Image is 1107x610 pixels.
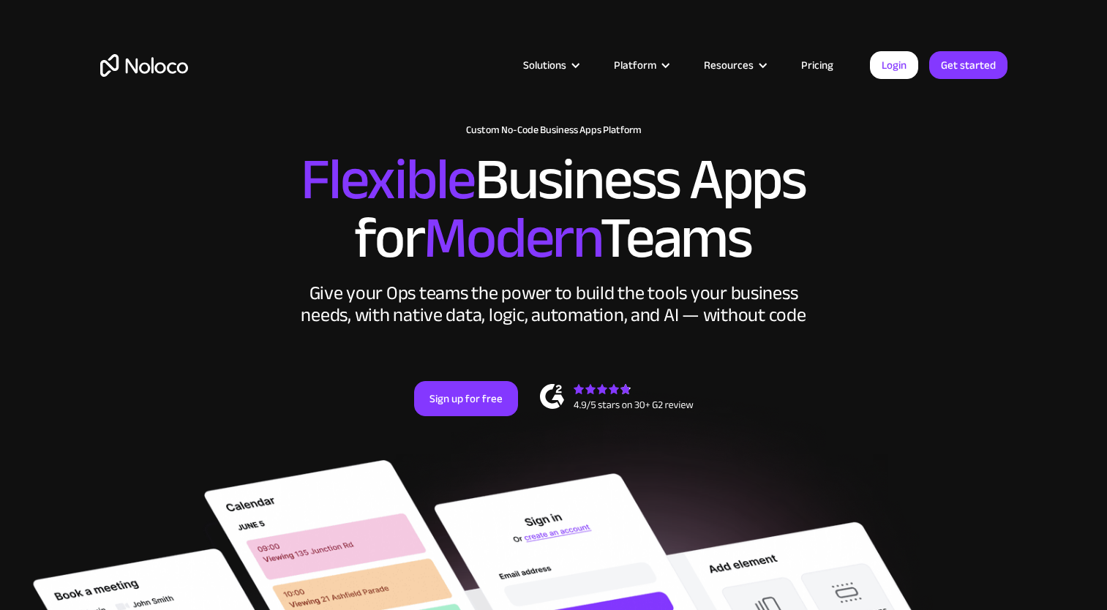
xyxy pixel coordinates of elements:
div: Resources [686,56,783,75]
div: Platform [614,56,656,75]
span: Flexible [301,125,475,234]
a: Login [870,51,918,79]
a: home [100,54,188,77]
div: Give your Ops teams the power to build the tools your business needs, with native data, logic, au... [298,282,810,326]
span: Modern [424,184,600,293]
a: Sign up for free [414,381,518,416]
a: Pricing [783,56,852,75]
h2: Business Apps for Teams [100,151,1007,268]
div: Solutions [523,56,566,75]
div: Platform [596,56,686,75]
div: Resources [704,56,754,75]
div: Solutions [505,56,596,75]
a: Get started [929,51,1007,79]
